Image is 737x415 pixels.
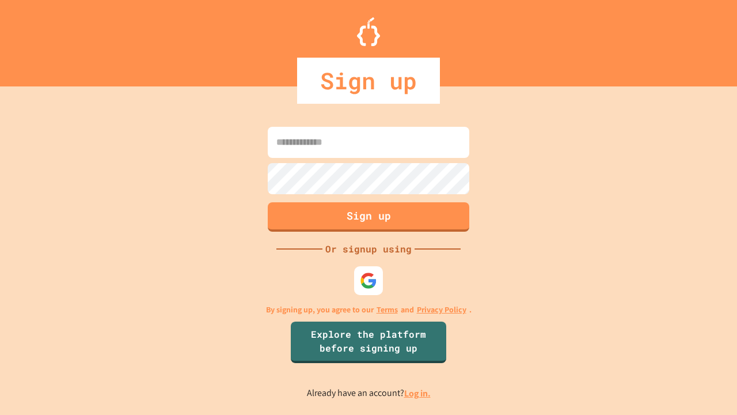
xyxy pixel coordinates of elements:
[404,387,431,399] a: Log in.
[357,17,380,46] img: Logo.svg
[307,386,431,401] p: Already have an account?
[377,304,398,316] a: Terms
[297,58,440,104] div: Sign up
[268,202,469,232] button: Sign up
[266,304,472,316] p: By signing up, you agree to our and .
[291,322,446,363] a: Explore the platform before signing up
[417,304,466,316] a: Privacy Policy
[322,242,415,256] div: Or signup using
[360,272,377,289] img: google-icon.svg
